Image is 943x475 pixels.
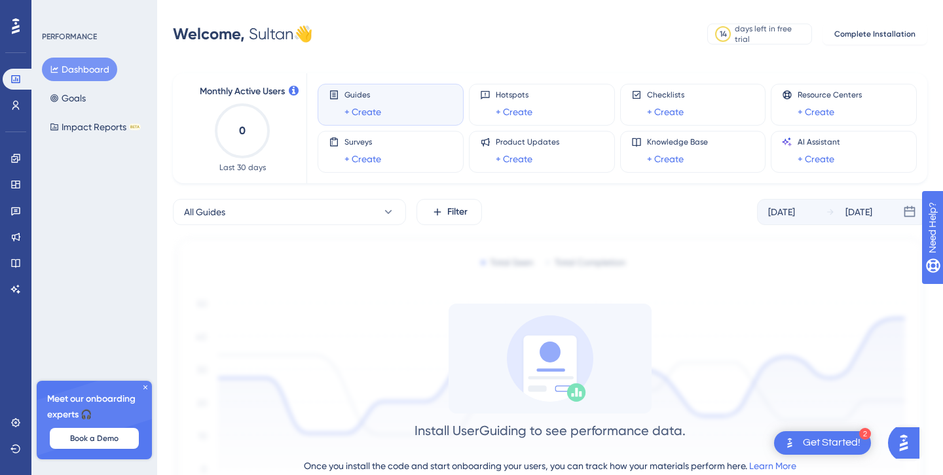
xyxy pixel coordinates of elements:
[304,458,796,474] div: Once you install the code and start onboarding your users, you can track how your materials perfo...
[859,428,871,440] div: 2
[344,104,381,120] a: + Create
[798,151,834,167] a: + Create
[798,90,862,100] span: Resource Centers
[798,137,840,147] span: AI Assistant
[42,31,97,42] div: PERFORMANCE
[798,104,834,120] a: + Create
[31,3,82,19] span: Need Help?
[768,204,795,220] div: [DATE]
[647,137,708,147] span: Knowledge Base
[70,433,119,444] span: Book a Demo
[239,124,246,137] text: 0
[496,104,532,120] a: + Create
[647,90,684,100] span: Checklists
[496,90,532,100] span: Hotspots
[129,124,141,130] div: BETA
[447,204,468,220] span: Filter
[774,431,871,455] div: Open Get Started! checklist, remaining modules: 2
[735,24,807,44] div: days left in free trial
[173,24,245,43] span: Welcome,
[173,24,313,44] div: Sultan 👋
[834,29,915,39] span: Complete Installation
[184,204,225,220] span: All Guides
[496,151,532,167] a: + Create
[415,421,686,440] div: Install UserGuiding to see performance data.
[647,104,684,120] a: + Create
[749,461,796,471] a: Learn More
[720,29,727,39] div: 14
[344,90,381,100] span: Guides
[344,137,381,147] span: Surveys
[845,204,872,220] div: [DATE]
[888,423,927,463] iframe: UserGuiding AI Assistant Launcher
[782,435,798,451] img: launcher-image-alternative-text
[42,115,149,139] button: Impact ReportsBETA
[219,162,266,173] span: Last 30 days
[200,84,285,99] span: Monthly Active Users
[496,137,559,147] span: Product Updates
[803,436,860,450] div: Get Started!
[47,391,141,423] span: Meet our onboarding experts 🎧
[173,199,406,225] button: All Guides
[823,24,927,44] button: Complete Installation
[647,151,684,167] a: + Create
[416,199,482,225] button: Filter
[50,428,139,449] button: Book a Demo
[344,151,381,167] a: + Create
[42,58,117,81] button: Dashboard
[42,86,94,110] button: Goals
